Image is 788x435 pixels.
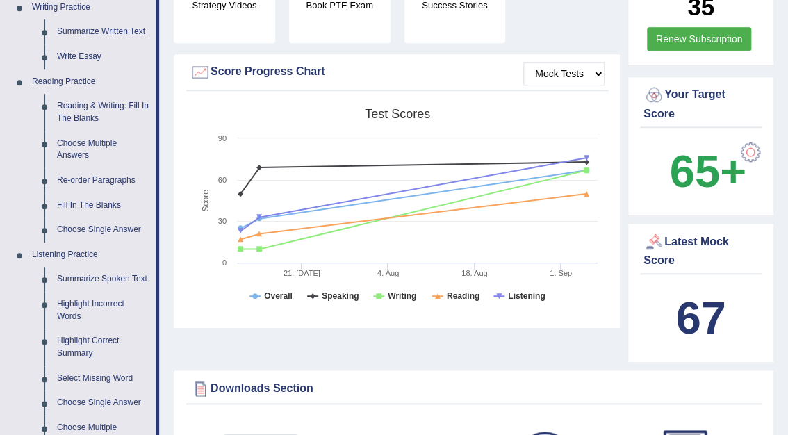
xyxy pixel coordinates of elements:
[643,231,758,269] div: Latest Mock Score
[284,269,320,277] tspan: 21. [DATE]
[218,176,227,184] text: 60
[190,378,758,399] div: Downloads Section
[550,269,572,277] tspan: 1. Sep
[51,44,156,69] a: Write Essay
[200,190,210,212] tspan: Score
[26,69,156,95] a: Reading Practice
[670,146,746,197] b: 65+
[51,217,156,243] a: Choose Single Answer
[51,94,156,131] a: Reading & Writing: Fill In The Blanks
[51,292,156,329] a: Highlight Incorrect Words
[190,62,605,83] div: Score Progress Chart
[377,269,399,277] tspan: 4. Aug
[51,267,156,292] a: Summarize Spoken Text
[51,19,156,44] a: Summarize Written Text
[26,243,156,268] a: Listening Practice
[264,291,293,301] tspan: Overall
[447,291,479,301] tspan: Reading
[222,258,227,267] text: 0
[508,291,545,301] tspan: Listening
[647,27,752,51] a: Renew Subscription
[51,193,156,218] a: Fill In The Blanks
[365,107,430,121] tspan: Test scores
[218,217,227,225] text: 30
[388,291,416,301] tspan: Writing
[461,269,487,277] tspan: 18. Aug
[643,85,758,122] div: Your Target Score
[51,131,156,168] a: Choose Multiple Answers
[218,134,227,142] text: 90
[51,168,156,193] a: Re-order Paragraphs
[51,366,156,391] a: Select Missing Word
[51,391,156,416] a: Choose Single Answer
[322,291,359,301] tspan: Speaking
[51,329,156,366] a: Highlight Correct Summary
[675,293,725,343] b: 67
